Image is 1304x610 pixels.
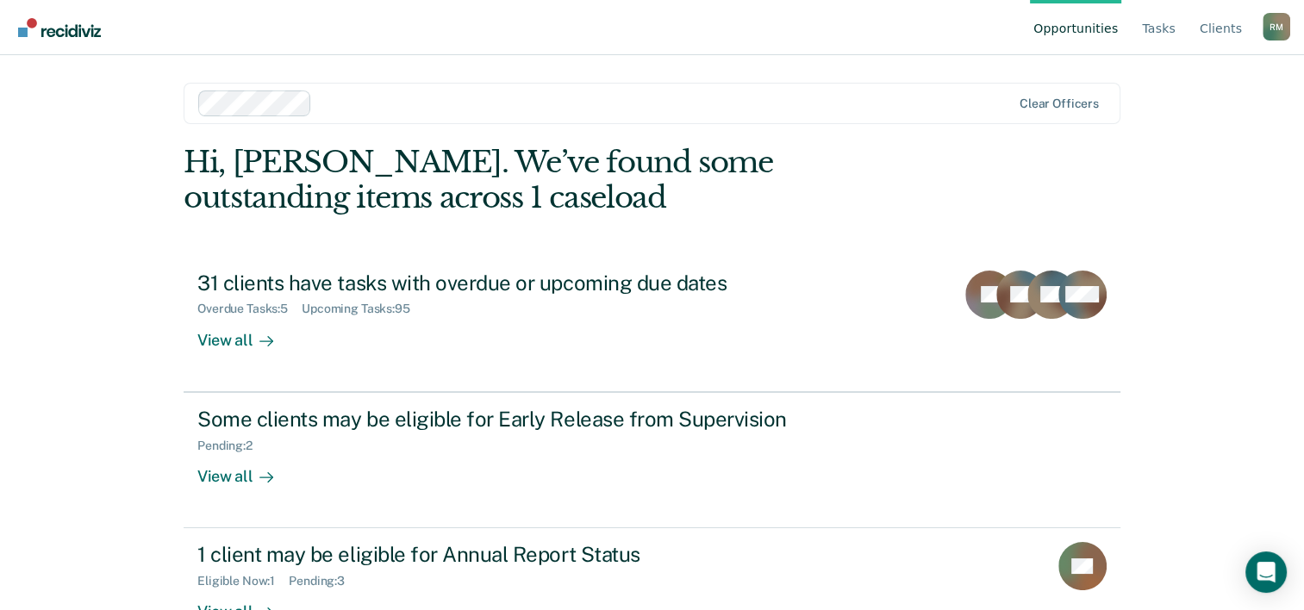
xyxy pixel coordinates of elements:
[1245,551,1287,593] div: Open Intercom Messenger
[197,271,802,296] div: 31 clients have tasks with overdue or upcoming due dates
[1263,13,1290,40] div: R M
[197,302,302,316] div: Overdue Tasks : 5
[1020,96,1099,111] div: Clear officers
[18,18,101,37] img: Recidiviz
[302,302,424,316] div: Upcoming Tasks : 95
[197,439,266,453] div: Pending : 2
[197,316,294,350] div: View all
[184,257,1120,392] a: 31 clients have tasks with overdue or upcoming due datesOverdue Tasks:5Upcoming Tasks:95View all
[289,574,359,588] div: Pending : 3
[197,574,289,588] div: Eligible Now : 1
[197,542,802,567] div: 1 client may be eligible for Annual Report Status
[197,407,802,432] div: Some clients may be eligible for Early Release from Supervision
[184,392,1120,528] a: Some clients may be eligible for Early Release from SupervisionPending:2View all
[1263,13,1290,40] button: Profile dropdown button
[184,145,933,215] div: Hi, [PERSON_NAME]. We’ve found some outstanding items across 1 caseload
[197,452,294,486] div: View all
